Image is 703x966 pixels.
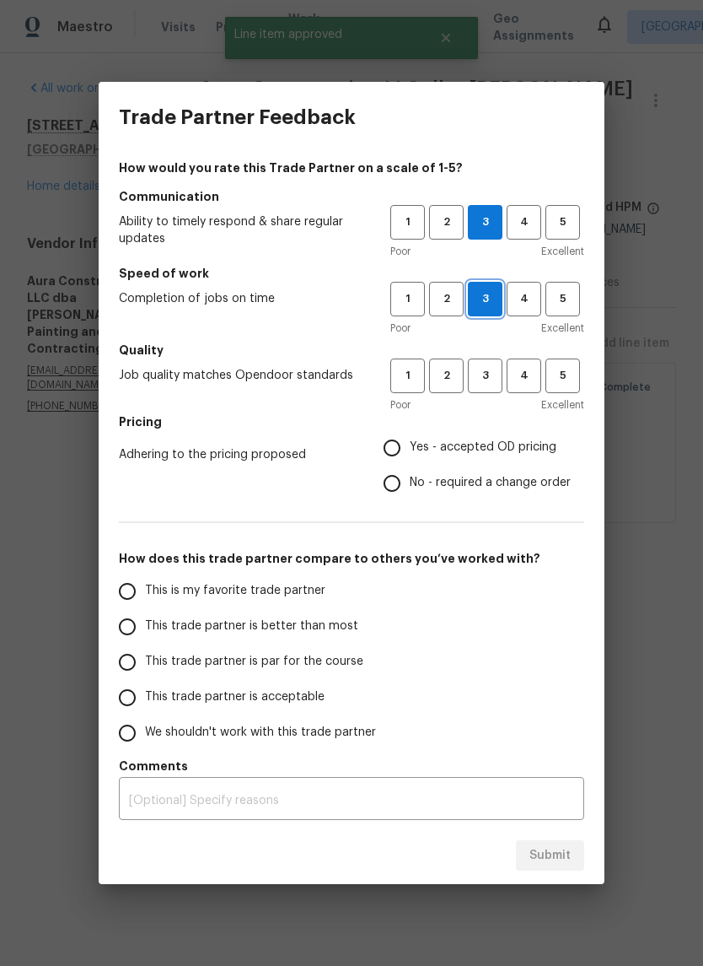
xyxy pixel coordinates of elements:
[119,446,357,463] span: Adhering to the pricing proposed
[541,320,584,337] span: Excellent
[392,213,423,232] span: 1
[119,213,363,247] span: Ability to timely respond & share regular updates
[145,618,358,635] span: This trade partner is better than most
[508,366,539,386] span: 4
[145,688,325,706] span: This trade partner is acceptable
[390,282,425,316] button: 1
[390,243,411,260] span: Poor
[547,289,578,309] span: 5
[469,289,502,309] span: 3
[119,188,584,205] h5: Communication
[545,205,580,240] button: 5
[392,366,423,386] span: 1
[119,159,584,176] h4: How would you rate this Trade Partner on a scale of 1-5?
[384,430,584,501] div: Pricing
[119,105,356,129] h3: Trade Partner Feedback
[145,582,325,600] span: This is my favorite trade partner
[429,359,464,393] button: 2
[541,243,584,260] span: Excellent
[470,366,501,386] span: 3
[119,265,584,282] h5: Speed of work
[390,359,425,393] button: 1
[547,366,578,386] span: 5
[507,205,541,240] button: 4
[429,205,464,240] button: 2
[390,397,411,413] span: Poor
[508,289,539,309] span: 4
[468,205,502,240] button: 3
[119,550,584,567] h5: How does this trade partner compare to others you’ve worked with?
[119,290,363,307] span: Completion of jobs on time
[390,320,411,337] span: Poor
[431,289,462,309] span: 2
[469,213,502,232] span: 3
[541,397,584,413] span: Excellent
[390,205,425,240] button: 1
[392,289,423,309] span: 1
[547,213,578,232] span: 5
[431,213,462,232] span: 2
[410,439,556,456] span: Yes - accepted OD pricing
[119,574,584,751] div: How does this trade partner compare to others you’ve worked with?
[119,413,584,430] h5: Pricing
[429,282,464,316] button: 2
[431,366,462,386] span: 2
[508,213,539,232] span: 4
[507,359,541,393] button: 4
[545,359,580,393] button: 5
[468,282,502,316] button: 3
[145,724,376,742] span: We shouldn't work with this trade partner
[507,282,541,316] button: 4
[119,367,363,384] span: Job quality matches Opendoor standards
[545,282,580,316] button: 5
[468,359,502,393] button: 3
[145,653,363,671] span: This trade partner is par for the course
[119,758,584,774] h5: Comments
[410,474,571,492] span: No - required a change order
[119,342,584,359] h5: Quality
